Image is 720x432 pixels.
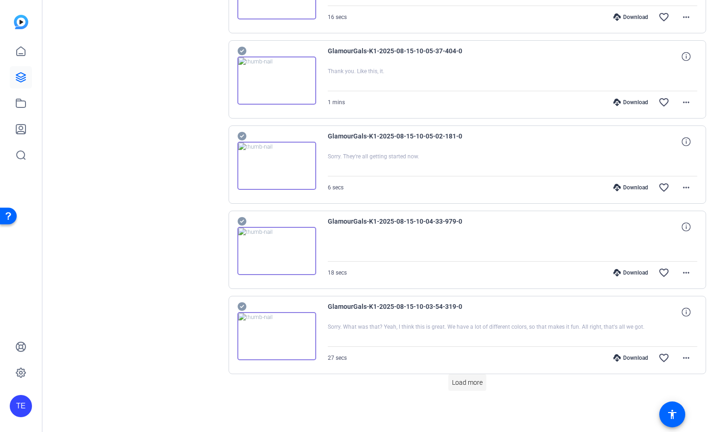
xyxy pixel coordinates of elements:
[237,56,316,105] img: thumb-nail
[681,267,692,278] mat-icon: more_horiz
[328,216,499,238] span: GlamourGals-K1-2025-08-15-10-04-33-979-0
[609,184,653,191] div: Download
[609,99,653,106] div: Download
[448,374,486,391] button: Load more
[328,301,499,323] span: GlamourGals-K1-2025-08-15-10-03-54-319-0
[681,352,692,363] mat-icon: more_horiz
[658,182,669,193] mat-icon: favorite_border
[328,269,347,276] span: 18 secs
[658,352,669,363] mat-icon: favorite_border
[658,97,669,108] mat-icon: favorite_border
[10,395,32,417] div: TE
[658,12,669,23] mat-icon: favorite_border
[328,99,345,106] span: 1 mins
[681,182,692,193] mat-icon: more_horiz
[237,142,316,190] img: thumb-nail
[609,13,653,21] div: Download
[658,267,669,278] mat-icon: favorite_border
[328,184,344,191] span: 6 secs
[328,355,347,361] span: 27 secs
[237,227,316,275] img: thumb-nail
[609,269,653,276] div: Download
[609,354,653,362] div: Download
[452,378,483,388] span: Load more
[681,12,692,23] mat-icon: more_horiz
[681,97,692,108] mat-icon: more_horiz
[328,14,347,20] span: 16 secs
[14,15,28,29] img: blue-gradient.svg
[328,131,499,153] span: GlamourGals-K1-2025-08-15-10-05-02-181-0
[237,312,316,360] img: thumb-nail
[667,409,678,420] mat-icon: accessibility
[328,45,499,68] span: GlamourGals-K1-2025-08-15-10-05-37-404-0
